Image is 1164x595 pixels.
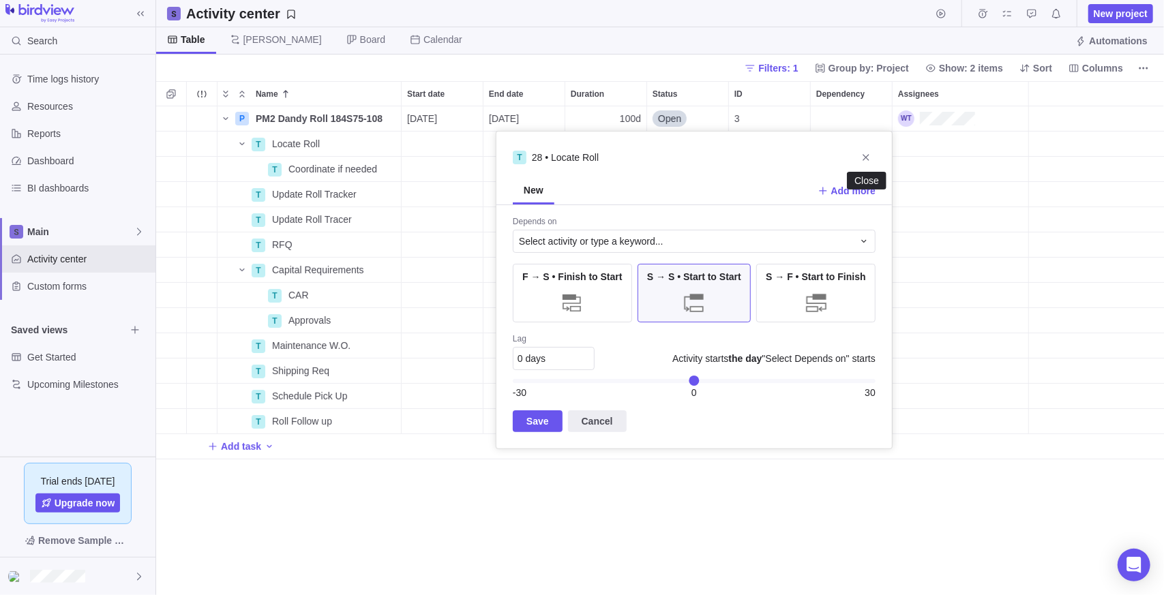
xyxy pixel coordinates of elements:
[647,270,741,284] span: S → S • Start to Start
[865,387,876,398] span: 30
[526,413,549,429] span: Save
[518,353,546,364] span: 0 days
[513,410,563,432] span: Save
[568,410,627,432] span: Cancel
[729,353,762,364] b: the day
[513,387,526,398] span: -30
[854,175,879,186] div: Close
[524,183,543,197] span: New
[519,234,663,248] span: Select activity or type a keyword...
[532,151,599,164] span: 28 • Locate Roll
[513,151,526,164] div: T
[522,270,622,284] span: F → S • Finish to Start
[818,181,876,200] span: Add more
[766,270,865,284] span: S → F • Start to Finish
[672,352,876,365] span: Activity starts "Select Depends on" starts
[856,148,876,167] span: Close
[831,184,876,198] span: Add more
[513,216,557,230] div: Depends on
[513,333,876,347] div: Lag
[582,413,613,429] span: Cancel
